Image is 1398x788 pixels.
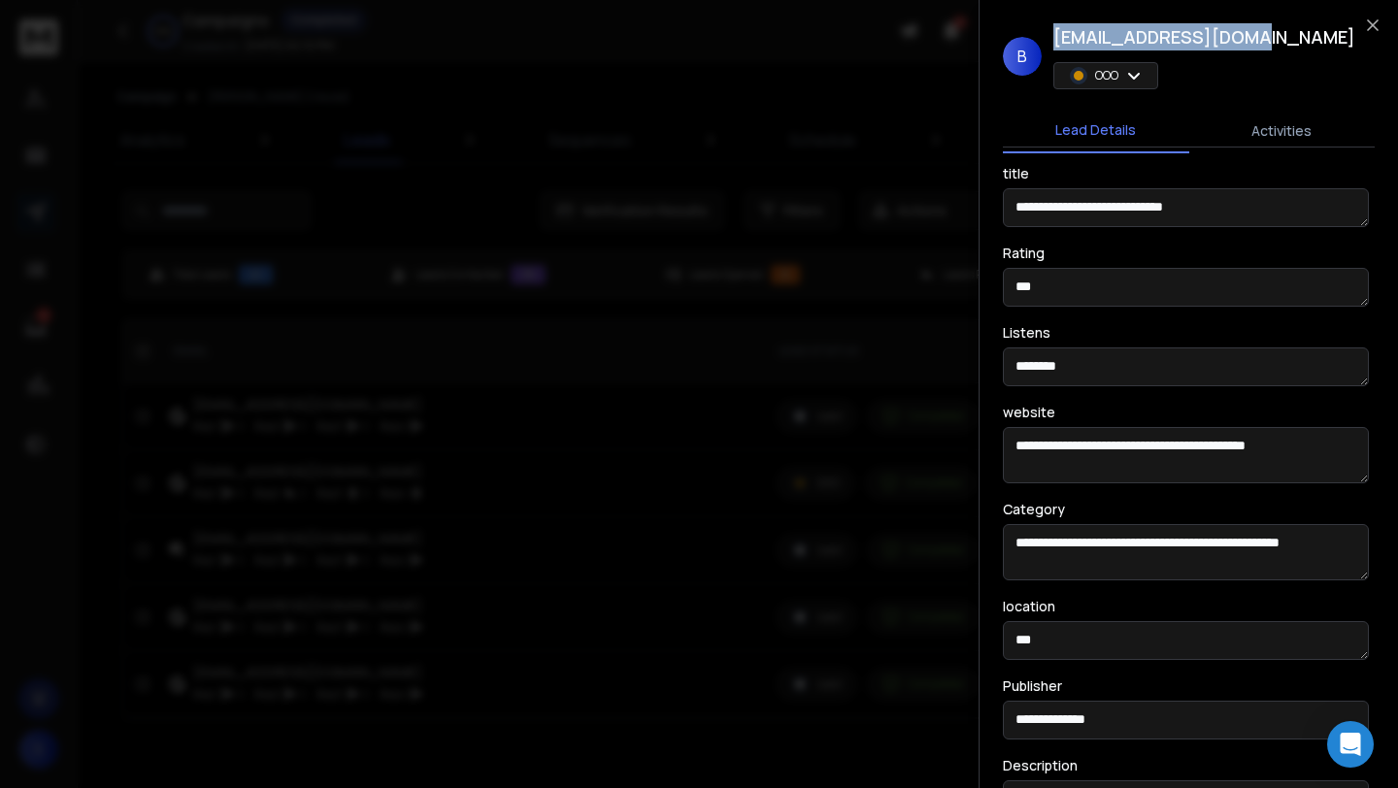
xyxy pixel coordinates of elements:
button: Lead Details [1003,109,1189,153]
label: Rating [1003,246,1045,260]
span: B [1003,37,1042,76]
div: Open Intercom Messenger [1327,721,1374,768]
label: Publisher [1003,679,1062,693]
label: Description [1003,759,1078,772]
label: Category [1003,503,1065,516]
label: title [1003,167,1029,181]
label: location [1003,600,1055,613]
p: OOO [1095,68,1118,83]
label: Listens [1003,326,1050,340]
button: Activities [1189,110,1376,152]
h1: [EMAIL_ADDRESS][DOMAIN_NAME] [1053,23,1355,50]
label: website [1003,406,1055,419]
